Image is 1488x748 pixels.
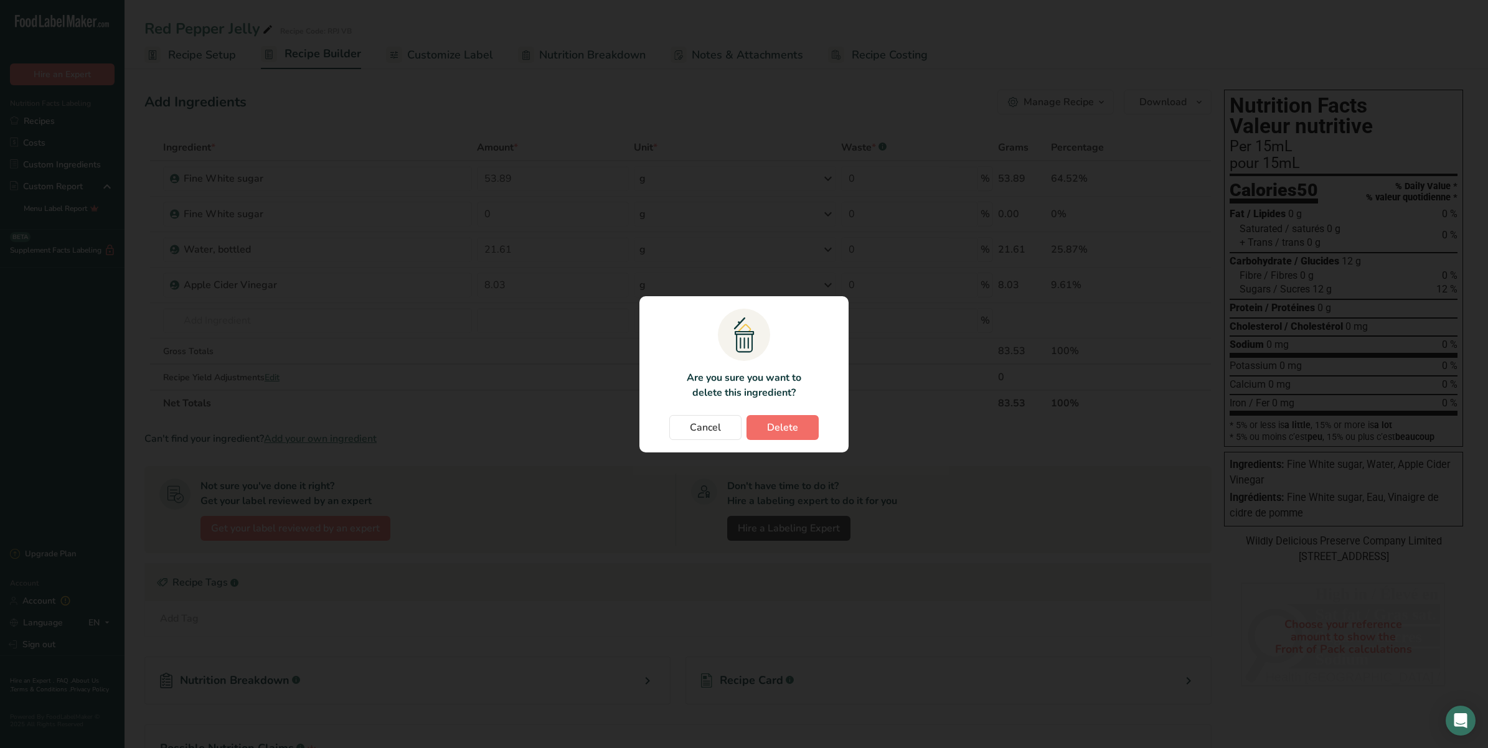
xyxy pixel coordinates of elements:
[1446,706,1476,736] div: Open Intercom Messenger
[767,420,798,435] span: Delete
[669,415,742,440] button: Cancel
[679,370,808,400] p: Are you sure you want to delete this ingredient?
[746,415,819,440] button: Delete
[690,420,721,435] span: Cancel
